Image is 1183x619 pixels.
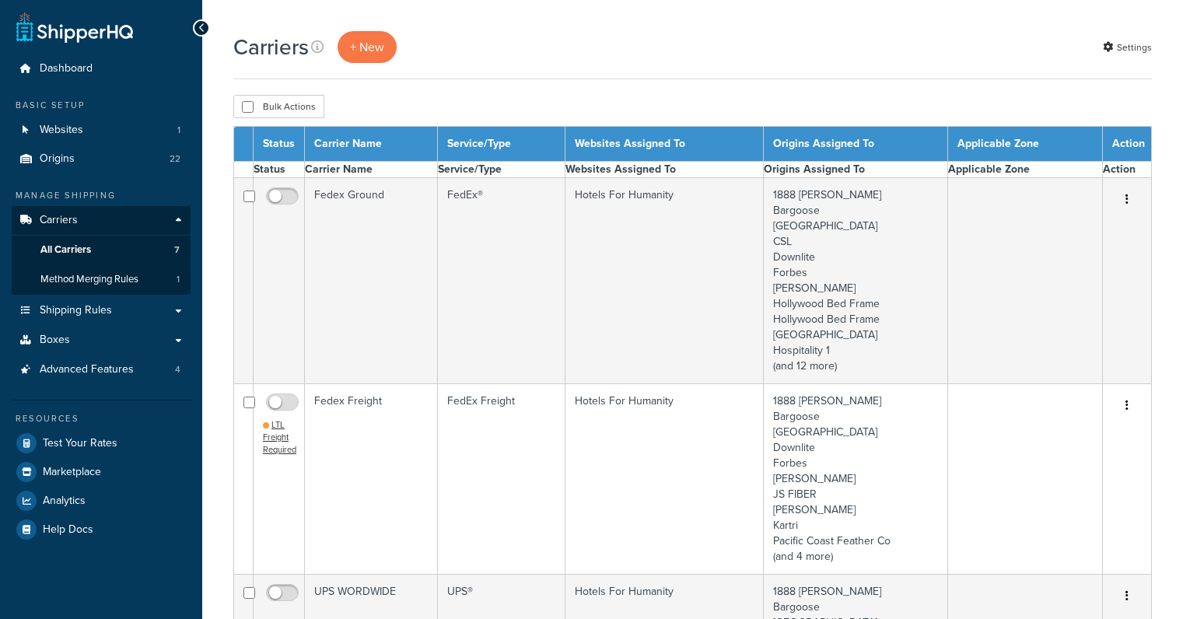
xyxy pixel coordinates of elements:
td: Fedex Freight [305,384,438,575]
a: Websites 1 [12,116,191,145]
td: FedEx Freight [438,384,565,575]
a: Dashboard [12,54,191,83]
th: Applicable Zone [948,162,1103,178]
a: Help Docs [12,516,191,544]
a: Marketplace [12,458,191,486]
span: Carriers [40,214,78,227]
a: Carriers [12,206,191,235]
span: Advanced Features [40,363,134,376]
th: Websites Assigned To [565,127,763,162]
td: 1888 [PERSON_NAME] Bargoose [GEOGRAPHIC_DATA] CSL Downlite Forbes [PERSON_NAME] Hollywood Bed Fra... [764,178,948,384]
th: Carrier Name [305,162,438,178]
button: Bulk Actions [233,95,324,118]
span: Marketplace [43,466,101,479]
a: All Carriers 7 [12,236,191,264]
th: Service/Type [438,162,565,178]
a: Advanced Features 4 [12,355,191,384]
div: Manage Shipping [12,189,191,202]
a: Settings [1103,37,1152,58]
button: + New [338,31,397,63]
th: Status [254,127,305,162]
th: Websites Assigned To [565,162,763,178]
span: Test Your Rates [43,437,117,450]
span: 1 [177,124,180,137]
span: Websites [40,124,83,137]
li: All Carriers [12,236,191,264]
th: Service/Type [438,127,565,162]
li: Origins [12,145,191,173]
span: 22 [170,152,180,166]
th: Status [254,162,305,178]
span: Dashboard [40,62,93,75]
span: LTL Freight Required [263,418,296,455]
th: Carrier Name [305,127,438,162]
span: 4 [175,363,180,376]
h1: Carriers [233,32,309,62]
a: Boxes [12,326,191,355]
td: Fedex Ground [305,178,438,384]
span: Origins [40,152,75,166]
span: All Carriers [40,243,91,257]
span: Help Docs [43,523,93,537]
div: Basic Setup [12,99,191,112]
th: Origins Assigned To [764,127,948,162]
a: Test Your Rates [12,429,191,457]
span: Method Merging Rules [40,273,138,286]
li: Websites [12,116,191,145]
span: Boxes [40,334,70,347]
li: Method Merging Rules [12,265,191,294]
div: Resources [12,412,191,425]
span: Analytics [43,495,86,508]
a: Origins 22 [12,145,191,173]
a: Method Merging Rules 1 [12,265,191,294]
a: ShipperHQ Home [16,12,133,43]
th: Applicable Zone [948,127,1103,162]
th: Origins Assigned To [764,162,948,178]
td: Hotels For Humanity [565,178,763,384]
li: Advanced Features [12,355,191,384]
td: 1888 [PERSON_NAME] Bargoose [GEOGRAPHIC_DATA] Downlite Forbes [PERSON_NAME] JS FIBER [PERSON_NAME... [764,384,948,575]
td: Hotels For Humanity [565,384,763,575]
td: FedEx® [438,178,565,384]
th: Action [1103,162,1152,178]
li: Carriers [12,206,191,295]
span: 7 [174,243,180,257]
a: Shipping Rules [12,296,191,325]
th: Action [1103,127,1152,162]
span: Shipping Rules [40,304,112,317]
a: Analytics [12,487,191,515]
span: 1 [177,273,180,286]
